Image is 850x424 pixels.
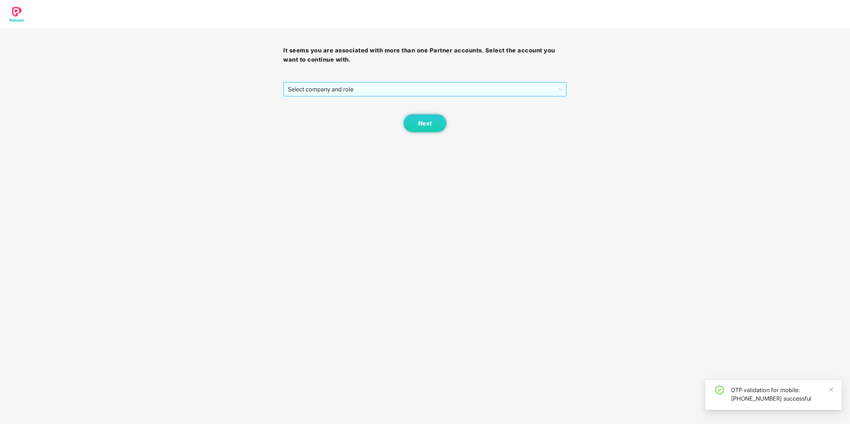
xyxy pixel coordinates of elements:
span: close [829,387,834,392]
div: OTP validation for mobile: [PHONE_NUMBER] successful [731,386,833,403]
button: Next [404,114,446,132]
span: Next [418,120,432,127]
h3: It seems you are associated with more than one Partner accounts. Select the account you want to c... [283,46,566,64]
span: Select company and role [288,83,562,96]
span: check-circle [715,386,724,394]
